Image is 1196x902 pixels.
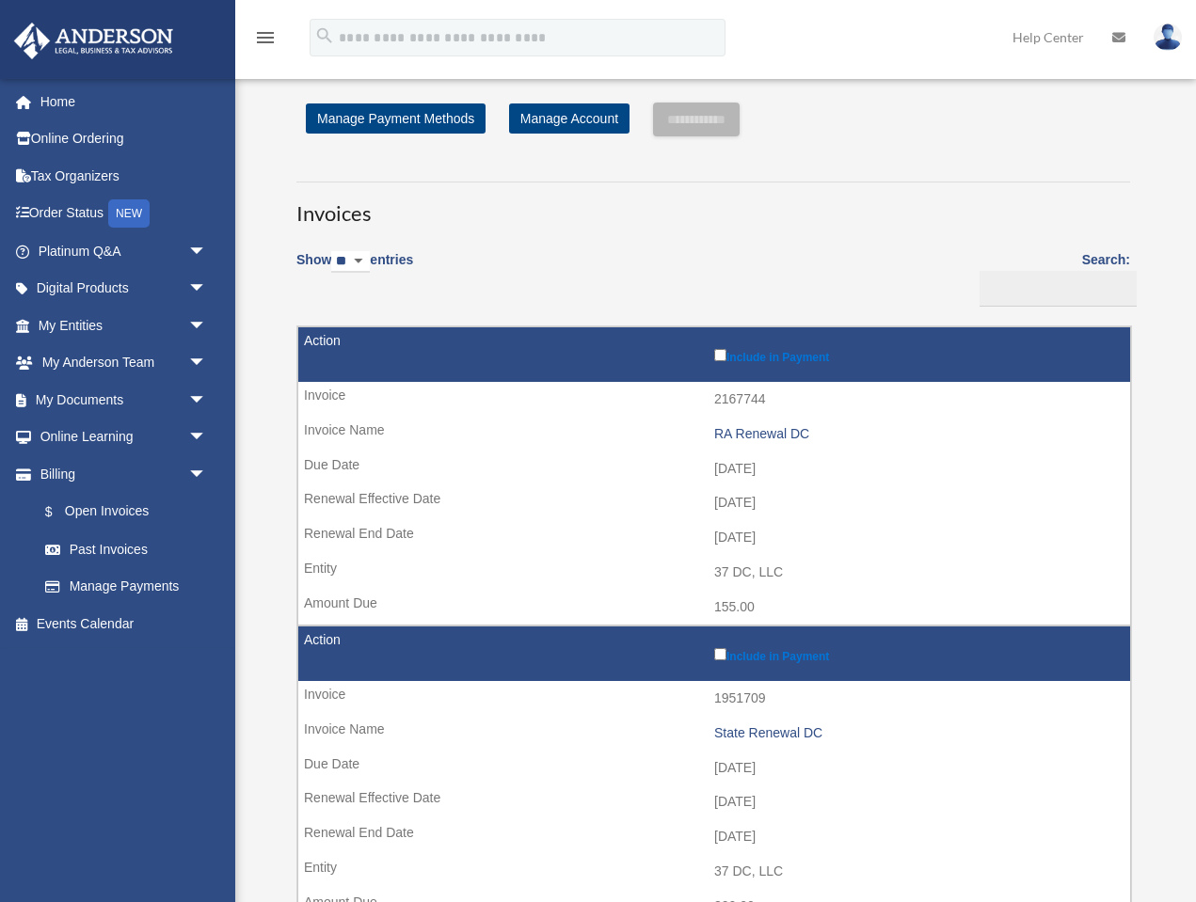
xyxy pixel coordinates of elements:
[980,271,1137,307] input: Search:
[254,33,277,49] a: menu
[13,120,235,158] a: Online Ordering
[1154,24,1182,51] img: User Pic
[298,451,1130,487] td: [DATE]
[254,26,277,49] i: menu
[13,232,235,270] a: Platinum Q&Aarrow_drop_down
[13,270,235,308] a: Digital Productsarrow_drop_down
[509,103,630,134] a: Manage Account
[714,345,1121,364] label: Include in Payment
[26,530,226,568] a: Past Invoices
[306,103,486,134] a: Manage Payment Methods
[56,500,65,524] span: $
[13,605,235,642] a: Events Calendar
[298,819,1130,855] td: [DATE]
[714,648,726,660] input: Include in Payment
[188,307,226,345] span: arrow_drop_down
[298,681,1130,717] td: 1951709
[298,555,1130,591] td: 37 DC, LLC
[13,381,235,419] a: My Documentsarrow_drop_down
[108,199,150,228] div: NEW
[714,426,1121,442] div: RA Renewal DC
[973,248,1130,307] label: Search:
[13,455,226,493] a: Billingarrow_drop_down
[188,270,226,309] span: arrow_drop_down
[714,644,1121,663] label: Include in Payment
[13,307,235,344] a: My Entitiesarrow_drop_down
[331,251,370,273] select: Showentries
[298,854,1130,890] td: 37 DC, LLC
[714,349,726,361] input: Include in Payment
[13,344,235,382] a: My Anderson Teamarrow_drop_down
[13,419,235,456] a: Online Learningarrow_drop_down
[296,248,413,292] label: Show entries
[13,157,235,195] a: Tax Organizers
[314,25,335,46] i: search
[188,232,226,271] span: arrow_drop_down
[188,419,226,457] span: arrow_drop_down
[298,485,1130,521] td: [DATE]
[296,182,1130,229] h3: Invoices
[298,784,1130,820] td: [DATE]
[26,568,226,606] a: Manage Payments
[298,590,1130,625] td: 155.00
[714,725,1121,741] div: State Renewal DC
[298,382,1130,418] td: 2167744
[298,751,1130,786] td: [DATE]
[13,195,235,233] a: Order StatusNEW
[13,83,235,120] a: Home
[8,23,179,59] img: Anderson Advisors Platinum Portal
[188,381,226,419] span: arrow_drop_down
[188,344,226,383] span: arrow_drop_down
[188,455,226,494] span: arrow_drop_down
[298,520,1130,556] td: [DATE]
[26,493,216,531] a: $Open Invoices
